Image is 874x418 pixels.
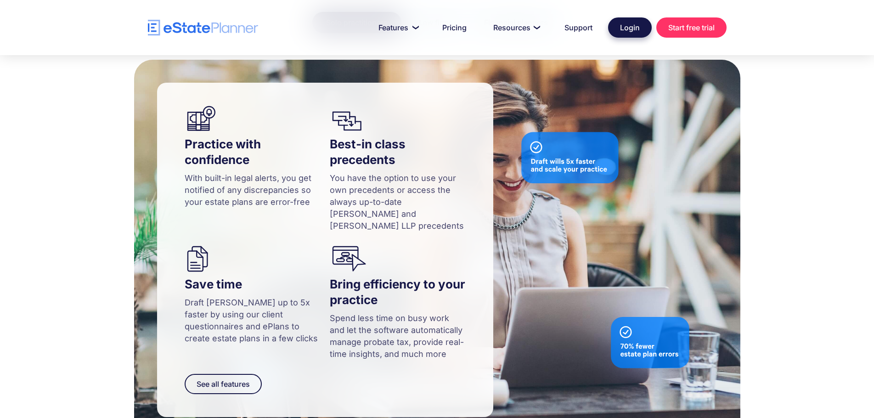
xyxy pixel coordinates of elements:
h4: Practice with confidence [185,136,321,168]
a: Resources [482,18,549,37]
a: Login [608,17,652,38]
a: Pricing [431,18,478,37]
a: Features [367,18,427,37]
img: an estate lawyer confident while drafting wills for their clients [185,106,299,132]
img: icon for eState Planner, helping lawyers save time [185,246,299,272]
h4: Bring efficiency to your practice [330,277,466,308]
img: icon that highlights efficiency for estate lawyers [330,246,445,272]
p: With built-in legal alerts, you get notified of any discrepancies so your estate plans are error-... [185,172,321,208]
a: home [148,20,258,36]
h4: Best-in class precedents [330,136,466,168]
img: icon of estate templates [330,106,445,132]
h4: Save time [185,277,321,292]
p: You have the option to use your own precedents or access the always up-to-date [PERSON_NAME] and ... [330,172,466,232]
a: Support [553,18,603,37]
a: Start free trial [656,17,727,38]
a: See all features [185,374,262,394]
p: Draft [PERSON_NAME] up to 5x faster by using our client questionnaires and ePlans to create estat... [185,297,321,345]
p: Spend less time on busy work and let the software automatically manage probate tax, provide real-... [330,312,466,360]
